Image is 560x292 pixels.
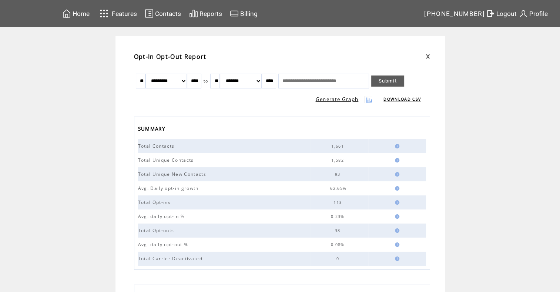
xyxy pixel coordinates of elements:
[333,200,343,205] span: 113
[62,9,71,18] img: home.svg
[155,10,181,17] span: Contacts
[393,242,399,247] img: help.gif
[145,9,154,18] img: contacts.svg
[138,124,167,136] span: SUMMARY
[424,10,485,17] span: [PHONE_NUMBER]
[316,96,359,103] a: Generate Graph
[134,53,207,61] span: Opt-In Opt-Out Report
[335,228,342,233] span: 38
[144,8,182,19] a: Contacts
[393,214,399,219] img: help.gif
[138,143,177,149] span: Total Contacts
[240,10,258,17] span: Billing
[138,213,187,219] span: Avg. daily opt-in %
[138,171,208,177] span: Total Unique New Contacts
[97,6,138,21] a: Features
[61,8,91,19] a: Home
[519,9,528,18] img: profile.svg
[485,8,518,19] a: Logout
[518,8,549,19] a: Profile
[112,10,137,17] span: Features
[331,214,346,219] span: 0.23%
[336,256,341,261] span: 0
[229,8,259,19] a: Billing
[73,10,90,17] span: Home
[383,97,421,102] a: DOWNLOAD CSV
[393,256,399,261] img: help.gif
[138,199,172,205] span: Total Opt-ins
[331,242,346,247] span: 0.08%
[138,157,196,163] span: Total Unique Contacts
[529,10,548,17] span: Profile
[393,228,399,233] img: help.gif
[393,158,399,162] img: help.gif
[329,186,348,191] span: -62.65%
[204,78,208,84] span: to
[393,172,399,177] img: help.gif
[230,9,239,18] img: creidtcard.svg
[371,75,404,87] a: Submit
[393,200,399,205] img: help.gif
[486,9,495,18] img: exit.svg
[393,144,399,148] img: help.gif
[188,8,223,19] a: Reports
[138,227,176,234] span: Total Opt-outs
[138,255,204,262] span: Total Carrier Deactivated
[138,241,190,248] span: Avg. daily opt-out %
[331,144,346,149] span: 1,661
[98,7,111,20] img: features.svg
[331,158,346,163] span: 1,582
[138,185,201,191] span: Avg. Daily opt-in growth
[189,9,198,18] img: chart.svg
[199,10,222,17] span: Reports
[393,186,399,191] img: help.gif
[496,10,517,17] span: Logout
[335,172,342,177] span: 93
